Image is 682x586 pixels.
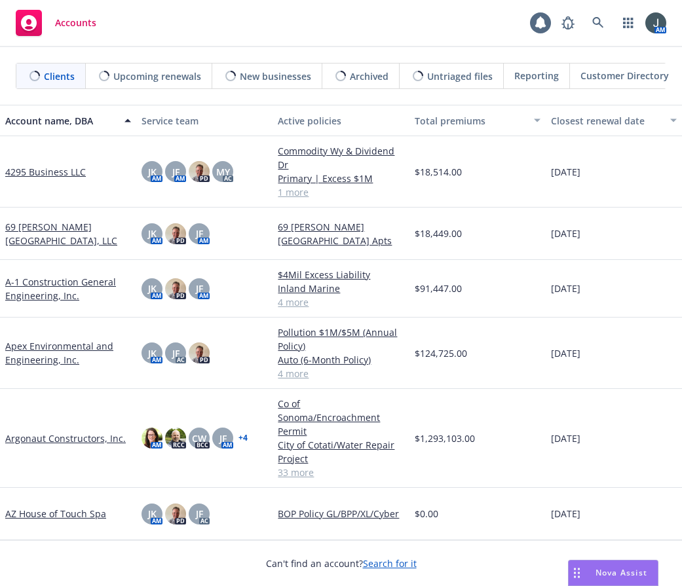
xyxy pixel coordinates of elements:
span: [DATE] [551,282,580,295]
a: Co of Sonoma/Encroachment Permit [278,397,404,438]
span: Clients [44,69,75,83]
a: Commodity Wy & Dividend Dr [278,144,404,172]
span: Upcoming renewals [113,69,201,83]
span: Accounts [55,18,96,28]
span: JF [196,227,203,240]
span: Untriaged files [427,69,493,83]
div: Closest renewal date [551,114,662,128]
span: New businesses [240,69,311,83]
a: 4295 Business LLC [5,165,86,179]
span: JF [196,282,203,295]
span: Can't find an account? [266,557,417,570]
span: JK [148,227,157,240]
button: Service team [136,105,273,136]
span: [DATE] [551,346,580,360]
a: + 4 [238,434,248,442]
a: Inland Marine [278,282,404,295]
a: Argonaut Constructors, Inc. [5,431,126,445]
span: Customer Directory [580,69,669,82]
a: Search [585,10,611,36]
button: Closest renewal date [546,105,682,136]
button: Active policies [273,105,409,136]
span: Reporting [514,69,559,82]
a: Accounts [10,5,102,41]
a: 69 [PERSON_NAME][GEOGRAPHIC_DATA], LLC [5,220,131,247]
div: Account name, DBA [5,114,117,128]
span: Nova Assist [596,567,647,578]
span: [DATE] [551,227,580,240]
img: photo [165,223,186,244]
a: City of Cotati/Water Repair Project [278,438,404,466]
span: JF [219,431,227,445]
span: JF [172,165,180,179]
img: photo [645,12,666,33]
a: Pollution $1M/$5M (Annual Policy) [278,325,404,353]
span: $18,449.00 [415,227,462,240]
img: photo [165,504,186,524]
span: JF [172,346,180,360]
img: photo [142,428,162,449]
span: JK [148,346,157,360]
span: JK [148,507,157,521]
span: $0.00 [415,507,438,521]
button: Total premiums [409,105,546,136]
img: photo [189,161,210,182]
span: JK [148,282,157,295]
span: [DATE] [551,431,580,445]
span: $91,447.00 [415,282,462,295]
a: Report a Bug [555,10,581,36]
span: JF [196,507,203,521]
a: Primary | Excess $1M [278,172,404,185]
span: [DATE] [551,165,580,179]
span: $18,514.00 [415,165,462,179]
a: Search for it [363,557,417,570]
a: $4Mil Excess Liability [278,268,404,282]
a: AZ House of Touch Spa [5,507,106,521]
a: A-1 Construction General Engineering, Inc. [5,275,131,302]
a: 4 more [278,367,404,380]
span: [DATE] [551,507,580,521]
div: Service team [142,114,267,128]
span: $1,293,103.00 [415,431,475,445]
a: 1 more [278,185,404,199]
div: Drag to move [569,560,585,585]
span: $124,725.00 [415,346,467,360]
a: 69 [PERSON_NAME][GEOGRAPHIC_DATA] Apts [278,220,404,247]
a: Switch app [615,10,641,36]
a: BOP Policy GL/BPP/XL/Cyber [278,507,404,521]
a: 4 more [278,295,404,309]
div: Total premiums [415,114,526,128]
img: photo [189,342,210,363]
a: 33 more [278,466,404,479]
img: photo [165,278,186,299]
span: Archived [350,69,388,83]
button: Nova Assist [568,560,658,586]
span: JK [148,165,157,179]
span: MY [216,165,230,179]
img: photo [165,428,186,449]
div: Active policies [278,114,404,128]
span: CW [192,431,206,445]
a: Apex Environmental and Engineering, Inc. [5,339,131,367]
a: Auto (6-Month Policy) [278,353,404,367]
